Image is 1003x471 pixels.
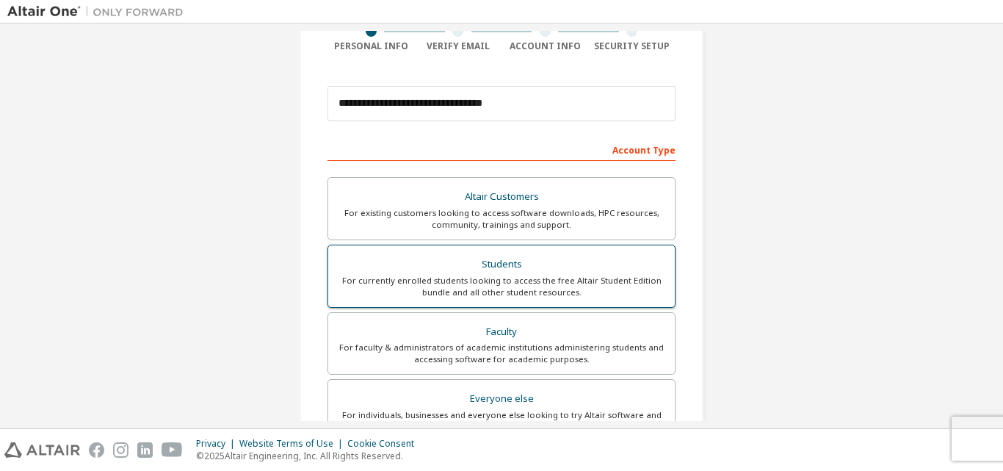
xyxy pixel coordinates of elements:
div: Students [337,254,666,275]
div: Verify Email [415,40,502,52]
div: Everyone else [337,389,666,409]
img: instagram.svg [113,442,128,458]
div: For existing customers looking to access software downloads, HPC resources, community, trainings ... [337,207,666,231]
div: Altair Customers [337,187,666,207]
div: Personal Info [327,40,415,52]
img: Altair One [7,4,191,19]
div: Privacy [196,438,239,450]
div: Security Setup [589,40,676,52]
img: youtube.svg [162,442,183,458]
div: For individuals, businesses and everyone else looking to try Altair software and explore our prod... [337,409,666,433]
img: linkedin.svg [137,442,153,458]
div: Website Terms of Use [239,438,347,450]
img: altair_logo.svg [4,442,80,458]
div: Faculty [337,322,666,342]
div: Account Info [501,40,589,52]
div: For currently enrolled students looking to access the free Altair Student Edition bundle and all ... [337,275,666,298]
img: facebook.svg [89,442,104,458]
div: Account Type [327,137,676,161]
div: For faculty & administrators of academic institutions administering students and accessing softwa... [337,342,666,365]
div: Cookie Consent [347,438,423,450]
p: © 2025 Altair Engineering, Inc. All Rights Reserved. [196,450,423,462]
